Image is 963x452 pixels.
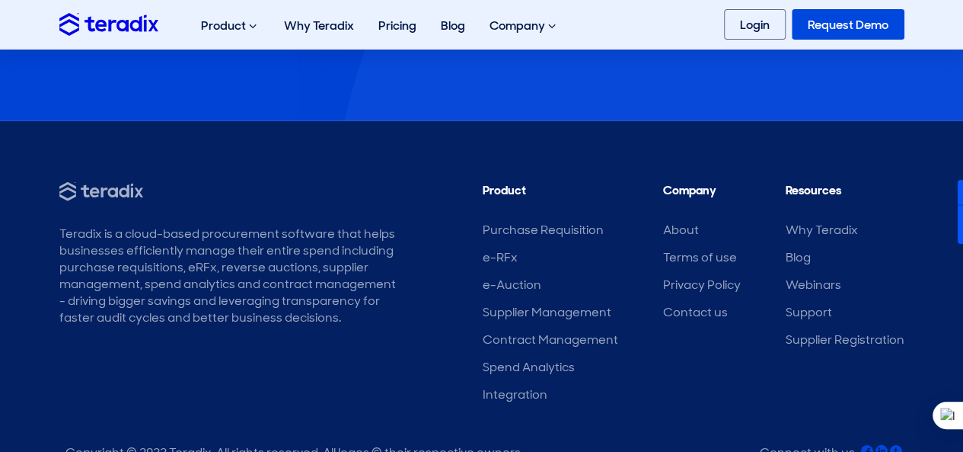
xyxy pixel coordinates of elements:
[663,222,699,238] a: About
[863,351,942,431] iframe: Chatbot
[786,304,832,320] a: Support
[483,277,541,293] a: e-Auction
[786,182,904,207] li: Resources
[663,249,737,265] a: Terms of use
[663,182,741,207] li: Company
[477,2,571,50] div: Company
[786,277,841,293] a: Webinars
[483,386,547,402] a: Integration
[59,13,158,35] img: Teradix logo
[429,2,477,50] a: Blog
[792,9,904,40] a: Request Demo
[786,249,811,265] a: Blog
[663,304,728,320] a: Contact us
[483,222,604,238] a: Purchase Requisition
[189,2,272,50] div: Product
[483,332,618,348] a: Contract Management
[786,332,904,348] a: Supplier Registration
[483,182,618,207] li: Product
[59,226,397,326] div: Teradix is a cloud-based procurement software that helps businesses efficiently manage their enti...
[483,359,575,375] a: Spend Analytics
[483,249,518,265] a: e-RFx
[483,304,611,320] a: Supplier Management
[663,277,741,293] a: Privacy Policy
[724,9,786,40] a: Login
[59,182,143,201] img: Teradix - Source Smarter
[272,2,366,50] a: Why Teradix
[786,222,858,238] a: Why Teradix
[366,2,429,50] a: Pricing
